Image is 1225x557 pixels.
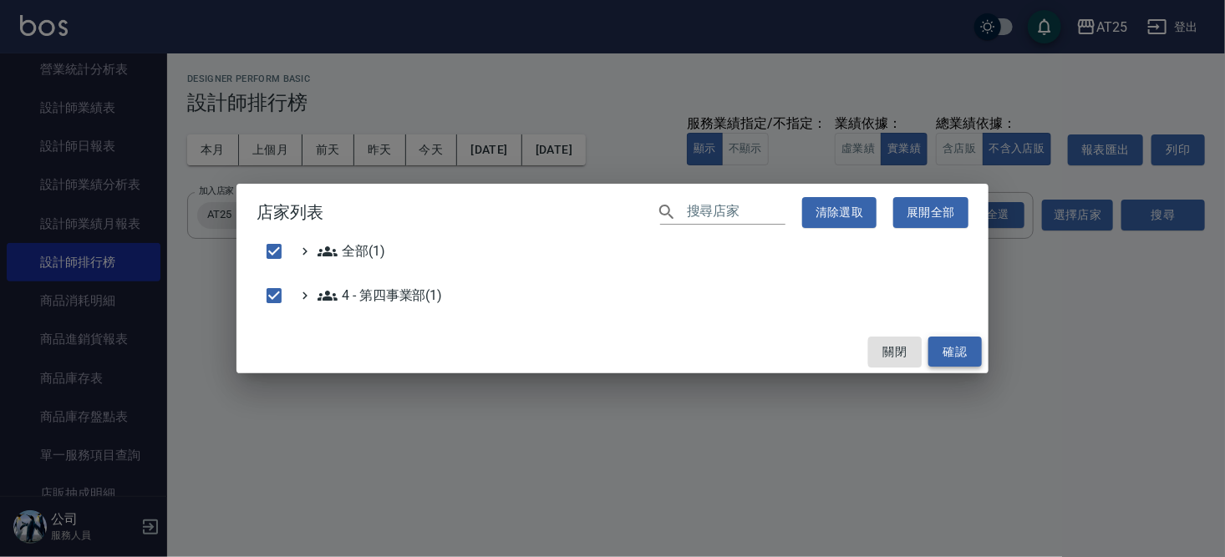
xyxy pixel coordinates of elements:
span: 4 - 第四事業部(1) [318,286,442,306]
button: 關閉 [868,337,922,367]
button: 確認 [928,337,982,367]
h2: 店家列表 [236,184,989,241]
input: 搜尋店家 [687,200,785,225]
button: 展開全部 [893,197,968,228]
span: 全部(1) [318,241,385,261]
button: 清除選取 [802,197,877,228]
